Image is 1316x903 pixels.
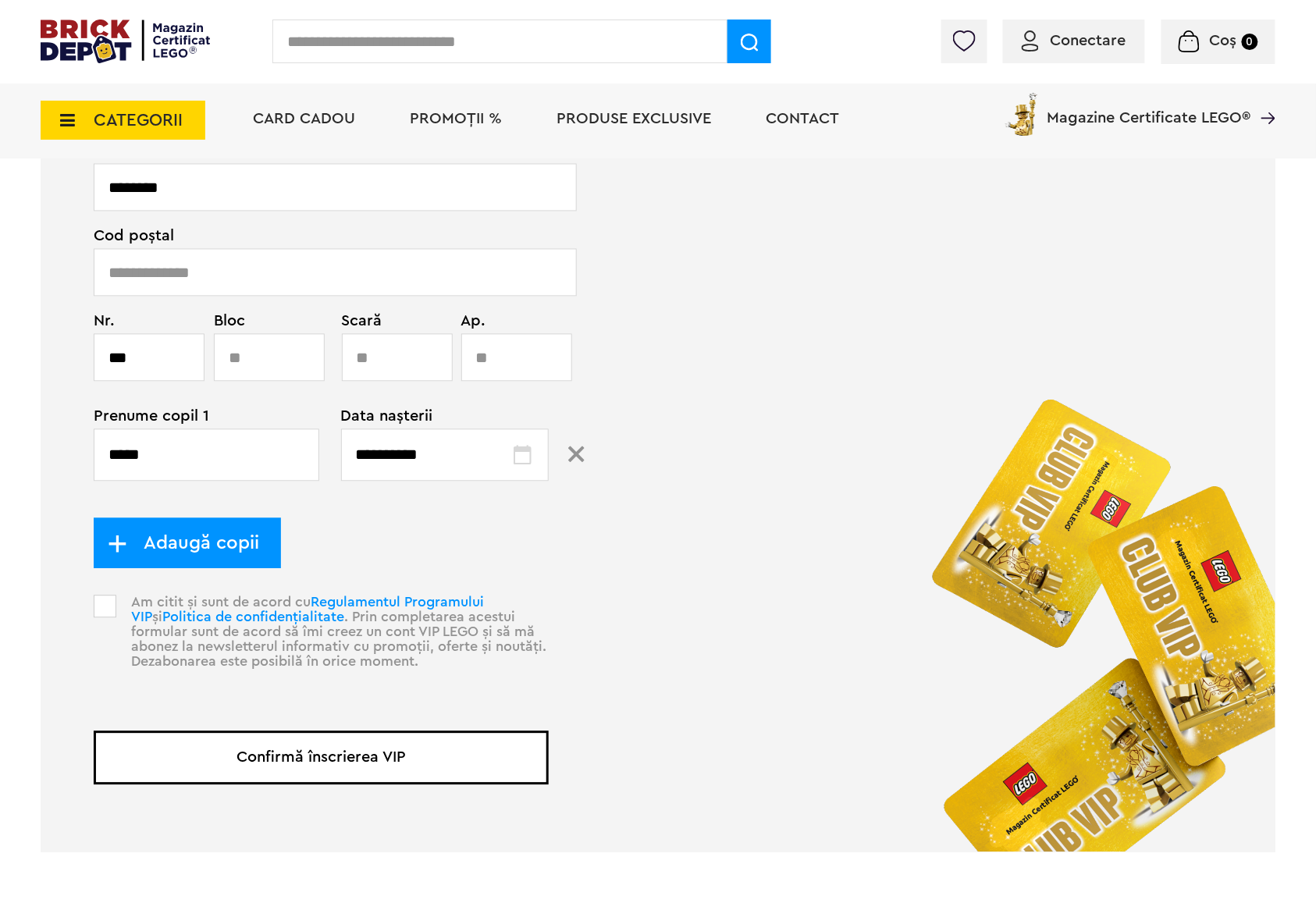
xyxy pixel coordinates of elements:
img: vip_page_image [906,373,1275,852]
img: add_child [108,535,127,554]
a: Contact [766,111,839,126]
span: Conectare [1051,33,1126,48]
span: Prenume copil 1 [94,409,302,425]
button: Confirmă înscrierea VIP [94,731,549,785]
p: Am citit și sunt de acord cu și . Prin completarea acestui formular sunt de acord să îmi creez un... [121,595,549,696]
span: Coș [1210,33,1237,48]
span: Bloc [214,314,316,329]
a: Conectare [1022,33,1126,48]
a: Politica de confidențialitate [162,610,344,624]
a: PROMOȚII % [410,111,502,126]
a: Magazine Certificate LEGO® [1251,90,1275,105]
a: Card Cadou [253,111,355,126]
span: CATEGORII [94,112,183,129]
a: Produse exclusive [557,111,711,126]
span: Scară [342,314,424,329]
a: Regulamentul Programului VIP [131,595,484,624]
span: Data nașterii [341,409,550,425]
span: Cod poștal [94,229,549,244]
img: Group%201224.svg [568,446,585,463]
span: Nr. [94,314,196,329]
small: 0 [1242,34,1258,50]
span: Ap. [461,314,526,329]
span: Adaugă copii [127,535,259,552]
span: Magazine Certificate LEGO® [1047,90,1251,126]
